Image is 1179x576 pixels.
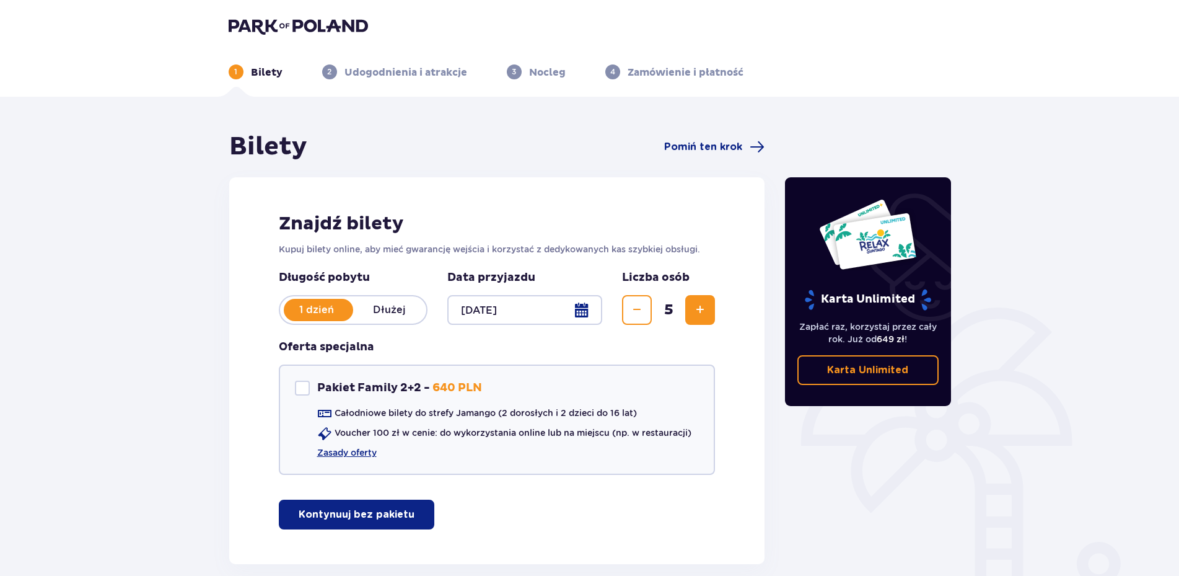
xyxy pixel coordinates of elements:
h3: Oferta specjalna [279,340,374,355]
p: Dłużej [353,303,426,317]
button: Zwiększ [685,295,715,325]
span: 649 zł [877,334,905,344]
p: Bilety [251,66,283,79]
h2: Znajdź bilety [279,212,716,236]
p: Pakiet Family 2+2 - [317,381,430,396]
p: 1 dzień [280,303,353,317]
p: 1 [234,66,237,78]
span: Pomiń ten krok [664,140,742,154]
p: 2 [327,66,331,78]
p: Data przyjazdu [447,270,535,285]
p: Karta Unlimited [827,363,908,377]
p: Kupuj bilety online, aby mieć gwarancję wejścia i korzystać z dedykowanych kas szybkiej obsługi. [279,243,716,255]
a: Karta Unlimited [797,355,939,385]
p: 3 [512,66,516,78]
p: Karta Unlimited [804,289,932,311]
button: Kontynuuj bez pakietu [279,500,434,529]
img: Dwie karty całoroczne do Suntago z napisem 'UNLIMITED RELAX', na białym tle z tropikalnymi liśćmi... [818,198,917,270]
p: 640 PLN [432,381,482,396]
p: 4 [610,66,615,78]
p: Liczba osób [622,270,690,285]
div: 1Bilety [229,64,283,79]
div: 4Zamówienie i płatność [605,64,743,79]
p: Kontynuuj bez pakietu [299,508,414,521]
p: Nocleg [529,66,566,79]
p: Długość pobytu [279,270,427,285]
a: Pomiń ten krok [664,140,765,154]
p: Całodniowe bilety do strefy Jamango (2 dorosłych i 2 dzieci do 16 lat) [335,407,637,419]
a: Zasady oferty [317,446,377,459]
p: Zamówienie i płatność [628,66,743,79]
h1: Bilety [229,131,307,162]
span: 5 [654,301,683,319]
div: 2Udogodnienia i atrakcje [322,64,467,79]
p: Zapłać raz, korzystaj przez cały rok. Już od ! [797,321,939,345]
div: 3Nocleg [507,64,566,79]
p: Voucher 100 zł w cenie: do wykorzystania online lub na miejscu (np. w restauracji) [335,427,691,439]
p: Udogodnienia i atrakcje [344,66,467,79]
button: Zmniejsz [622,295,652,325]
img: Park of Poland logo [229,17,368,35]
